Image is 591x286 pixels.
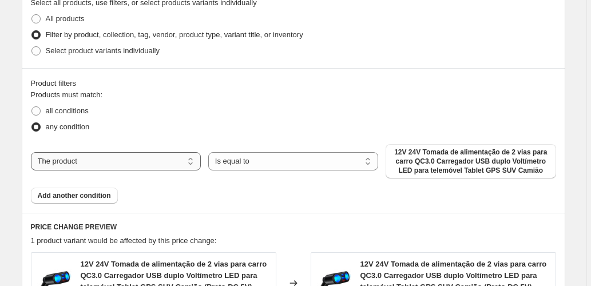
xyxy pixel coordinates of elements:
span: 1 product variant would be affected by this price change: [31,236,217,245]
div: Product filters [31,78,556,89]
span: Select product variants individually [46,46,160,55]
span: Filter by product, collection, tag, vendor, product type, variant title, or inventory [46,30,303,39]
span: 12V 24V Tomada de alimentação de 2 vias para carro QC3.0 Carregador USB duplo Voltímetro LED para... [392,148,549,175]
span: Products must match: [31,90,103,99]
button: Add another condition [31,188,118,204]
span: All products [46,14,85,23]
span: Add another condition [38,191,111,200]
span: all conditions [46,106,89,115]
h6: PRICE CHANGE PREVIEW [31,223,556,232]
span: any condition [46,122,90,131]
button: 12V 24V Tomada de alimentação de 2 vias para carro QC3.0 Carregador USB duplo Voltímetro LED para... [386,144,556,178]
